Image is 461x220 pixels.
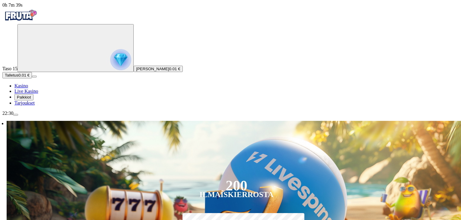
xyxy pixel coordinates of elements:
img: Fruta [2,8,39,23]
div: Ilmaiskierrosta [200,191,274,198]
span: Palkkiot [17,95,31,99]
span: Kasino [14,83,28,88]
span: 22:30 [2,111,13,116]
button: Talletusplus icon0.01 € [2,72,32,78]
span: user session time [2,2,23,8]
button: menu [32,76,37,77]
a: gift-inverted iconTarjoukset [14,100,35,105]
span: 0.01 € [169,67,180,71]
span: Tarjoukset [14,100,35,105]
a: diamond iconKasino [14,83,28,88]
span: Taso 15 [2,66,17,71]
img: reward progress [110,49,131,70]
nav: Primary [2,8,459,106]
button: reward iconPalkkiot [14,94,33,100]
button: [PERSON_NAME]0.01 € [134,66,183,72]
div: 200 [226,182,247,189]
span: Talletus [5,73,18,77]
a: Fruta [2,19,39,24]
button: reward progress [17,24,134,72]
a: poker-chip iconLive Kasino [14,89,38,94]
button: menu [13,114,18,116]
span: Live Kasino [14,89,38,94]
span: 0.01 € [18,73,30,77]
span: [PERSON_NAME] [136,67,169,71]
